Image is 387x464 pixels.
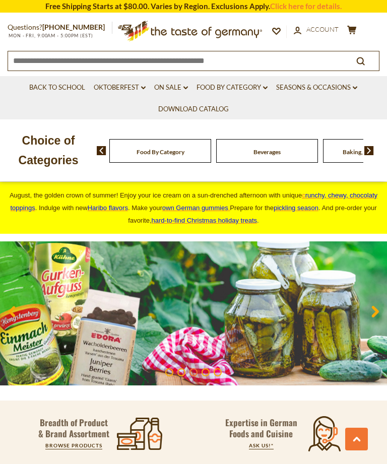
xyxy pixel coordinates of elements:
[162,204,230,212] a: own German gummies.
[11,191,378,212] span: runchy, chewy, chocolaty toppings
[94,82,146,93] a: Oktoberfest
[29,82,85,93] a: Back to School
[253,148,281,156] a: Beverages
[274,204,318,212] a: pickling season
[249,442,274,448] a: ASK US!*
[364,146,374,155] img: next arrow
[270,2,342,11] a: Click here for details.
[154,82,188,93] a: On Sale
[97,146,106,155] img: previous arrow
[225,417,297,439] p: Expertise in German Foods and Cuisine
[45,442,102,448] a: BROWSE PRODUCTS
[8,33,93,38] span: MON - FRI, 9:00AM - 5:00PM (EST)
[8,21,112,34] p: Questions?
[306,25,339,33] span: Account
[37,417,110,439] p: Breadth of Product & Brand Assortment
[10,191,377,224] span: August, the golden crown of summer! Enjoy your ice cream on a sun-drenched afternoon with unique ...
[137,148,184,156] a: Food By Category
[162,204,228,212] span: own German gummies
[197,82,268,93] a: Food By Category
[152,217,259,224] span: .
[88,204,128,212] a: Haribo flavors
[158,104,229,115] a: Download Catalog
[294,24,339,35] a: Account
[276,82,357,93] a: Seasons & Occasions
[11,191,378,212] a: crunchy, chewy, chocolaty toppings
[152,217,257,224] a: hard-to-find Christmas holiday treats
[42,23,105,31] a: [PHONE_NUMBER]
